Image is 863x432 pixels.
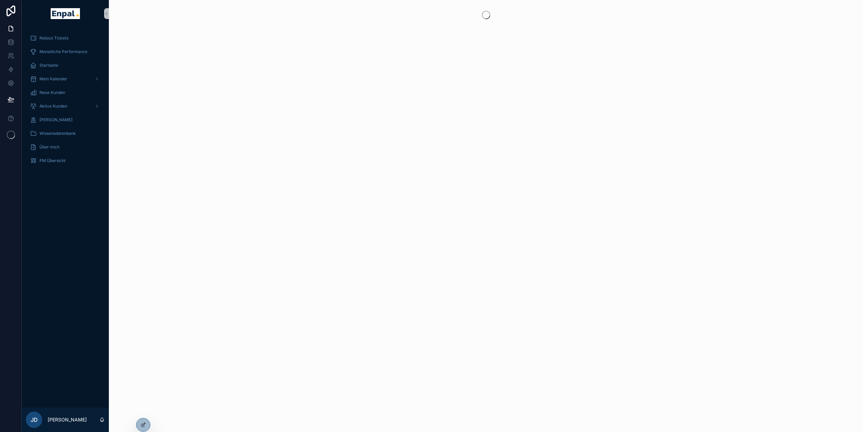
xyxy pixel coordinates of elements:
[39,35,68,41] span: Noloco Tickets
[26,114,105,126] a: [PERSON_NAME]
[39,158,66,163] span: PM Übersicht
[39,49,87,54] span: Monatliche Performance
[26,73,105,85] a: Mein Kalender
[31,416,38,424] span: JD
[26,59,105,71] a: Startseite
[39,144,60,150] span: Über mich
[48,416,87,423] p: [PERSON_NAME]
[26,155,105,167] a: PM Übersicht
[26,100,105,112] a: Aktive Kunden
[26,46,105,58] a: Monatliche Performance
[39,103,67,109] span: Aktive Kunden
[26,32,105,44] a: Noloco Tickets
[26,127,105,140] a: Wissensdatenbank
[26,86,105,99] a: Neue Kunden
[39,63,58,68] span: Startseite
[22,27,109,176] div: scrollable content
[39,131,76,136] span: Wissensdatenbank
[39,117,72,123] span: [PERSON_NAME]
[39,90,65,95] span: Neue Kunden
[26,141,105,153] a: Über mich
[51,8,80,19] img: App logo
[39,76,67,82] span: Mein Kalender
